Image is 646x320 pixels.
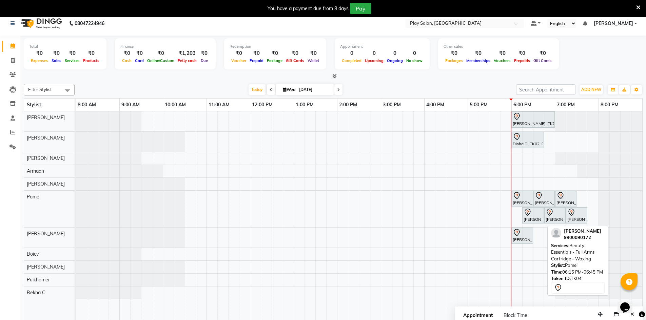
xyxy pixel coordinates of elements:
[567,208,587,222] div: [PERSON_NAME], TK04, 07:15 PM-07:45 PM, Beauty Essentials - Under Arms - Waxing
[512,100,533,110] a: 6:00 PM
[27,102,41,108] span: Stylist
[516,84,575,95] input: Search Appointment
[627,309,637,320] button: Close
[176,49,198,57] div: ₹1,203
[532,49,553,57] div: ₹0
[556,192,576,206] div: [PERSON_NAME] B, TK03, 07:00 PM-07:30 PM, Beauty Essentials - Full Legs Lipo - Waxing
[29,44,101,49] div: Total
[28,87,52,92] span: Filter Stylist
[29,49,50,57] div: ₹0
[492,58,512,63] span: Vouchers
[551,262,565,268] span: Stylist:
[176,58,198,63] span: Petty cash
[512,133,543,147] div: Disha D, TK02, 06:00 PM-06:45 PM, Women Hair Cut - Hair Cut Sr Stylist
[555,100,576,110] a: 7:00 PM
[492,49,512,57] div: ₹0
[580,85,603,94] button: ADD NEW
[17,14,64,33] img: logo
[545,208,565,222] div: [PERSON_NAME], TK04, 06:45 PM-07:15 PM, Beauty Essentials - Full Legs Cartridge - Waxing
[444,49,465,57] div: ₹0
[405,58,424,63] span: No show
[363,58,385,63] span: Upcoming
[551,276,571,281] span: Token ID:
[599,100,620,110] a: 8:00 PM
[120,49,133,57] div: ₹0
[27,290,45,296] span: Rekha C
[163,100,188,110] a: 10:00 AM
[350,3,371,14] button: Pay
[523,208,543,222] div: [PERSON_NAME], TK04, 06:15 PM-06:45 PM, Beauty Essentials - Full Arms Cartridge - Waxing
[385,49,405,57] div: 0
[512,192,532,206] div: [PERSON_NAME] B, TK03, 06:00 PM-06:30 PM, Beauty Essentials - Full Legs Lipo - Waxing
[385,58,405,63] span: Ongoing
[337,100,359,110] a: 2:00 PM
[564,234,601,241] div: 9900090172
[512,112,554,127] div: [PERSON_NAME], TK01, 06:00 PM-07:00 PM, Hair Care - Deep Purifying Treatment - [Purifying, Soothing]
[551,243,569,248] span: Services:
[145,58,176,63] span: Online/Custom
[63,49,81,57] div: ₹0
[120,58,133,63] span: Cash
[268,5,349,12] div: You have a payment due from 8 days
[381,100,403,110] a: 3:00 PM
[27,231,65,237] span: [PERSON_NAME]
[120,44,210,49] div: Finance
[29,58,50,63] span: Expenses
[27,277,49,283] span: Puikhamei
[199,58,210,63] span: Due
[551,262,605,269] div: Pamei
[306,58,321,63] span: Wallet
[551,269,562,275] span: Time:
[207,100,231,110] a: 11:00 AM
[250,100,274,110] a: 12:00 PM
[230,58,248,63] span: Voucher
[27,114,65,121] span: [PERSON_NAME]
[306,49,321,57] div: ₹0
[465,58,492,63] span: Memberships
[27,194,40,200] span: Pamei
[532,58,553,63] span: Gift Cards
[198,49,210,57] div: ₹0
[133,58,145,63] span: Card
[294,100,315,110] a: 1:00 PM
[230,49,248,57] div: ₹0
[512,229,532,243] div: [PERSON_NAME], TK01, 06:00 PM-06:30 PM, Beauty Essentials - Eyebrows Threading - Threading
[405,49,424,57] div: 0
[581,87,601,92] span: ADD NEW
[465,49,492,57] div: ₹0
[512,49,532,57] div: ₹0
[27,251,39,257] span: Boicy
[75,14,104,33] b: 08047224946
[81,58,101,63] span: Products
[444,58,465,63] span: Packages
[76,100,98,110] a: 8:00 AM
[265,58,284,63] span: Package
[468,100,489,110] a: 5:00 PM
[249,84,266,95] span: Today
[340,49,363,57] div: 0
[81,49,101,57] div: ₹0
[133,49,145,57] div: ₹0
[564,228,601,234] span: [PERSON_NAME]
[363,49,385,57] div: 0
[594,20,633,27] span: [PERSON_NAME]
[230,44,321,49] div: Redemption
[284,49,306,57] div: ₹0
[340,58,363,63] span: Completed
[63,58,81,63] span: Services
[551,269,605,276] div: 06:15 PM-06:45 PM
[27,264,65,270] span: [PERSON_NAME]
[340,44,424,49] div: Appointment
[297,85,331,95] input: 2025-09-03
[27,135,65,141] span: [PERSON_NAME]
[534,192,554,206] div: [PERSON_NAME] B, TK03, 06:30 PM-07:00 PM, Beauty Essentials - Full Legs Lipo - Waxing
[551,243,594,261] span: Beauty Essentials - Full Arms Cartridge - Waxing
[284,58,306,63] span: Gift Cards
[425,100,446,110] a: 4:00 PM
[265,49,284,57] div: ₹0
[248,49,265,57] div: ₹0
[512,58,532,63] span: Prepaids
[551,275,605,282] div: TK04
[618,293,639,313] iframe: chat widget
[27,155,65,161] span: [PERSON_NAME]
